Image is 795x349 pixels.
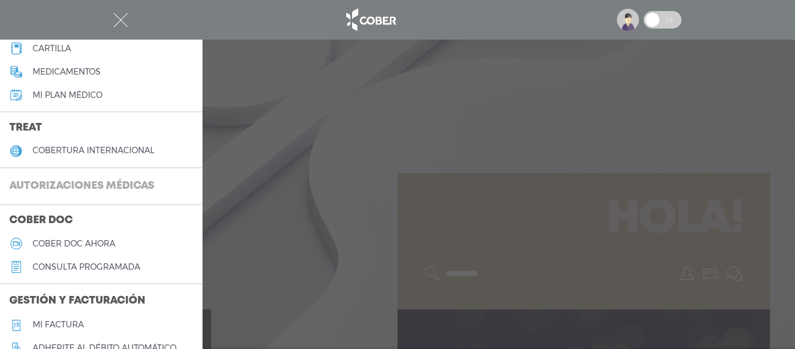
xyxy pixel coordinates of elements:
h5: consulta programada [33,262,140,272]
h5: cobertura internacional [33,146,154,156]
img: logo_cober_home-white.png [340,6,401,34]
img: Cober_menu-close-white.svg [113,13,128,27]
h5: medicamentos [33,67,101,77]
img: profile-placeholder.svg [617,9,639,31]
h5: Cober doc ahora [33,239,115,249]
h5: Mi factura [33,320,84,330]
h5: cartilla [33,44,71,54]
h5: Mi plan médico [33,90,102,100]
